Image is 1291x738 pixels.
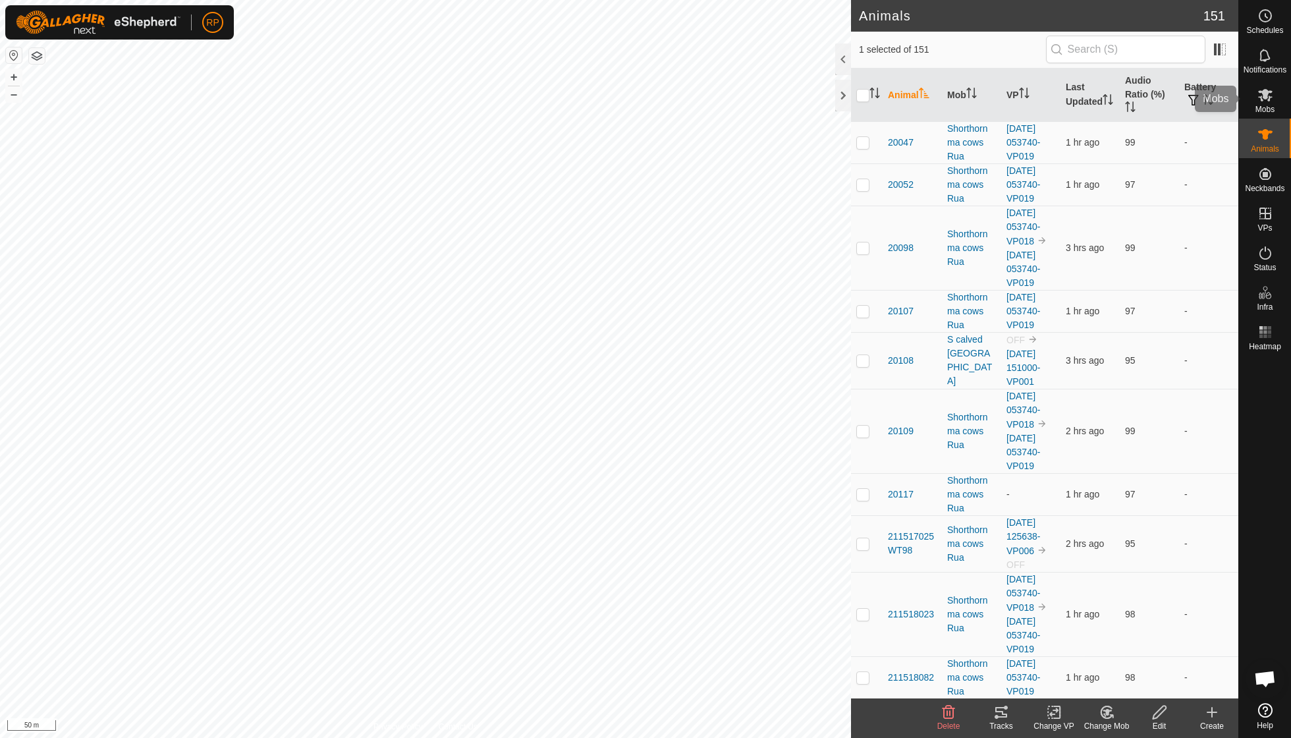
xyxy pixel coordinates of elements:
[1028,720,1080,732] div: Change VP
[947,657,996,698] div: Shorthorn ma cows Rua
[1066,306,1099,316] span: 8 Sep 2025 at 6:27 AM
[6,86,22,102] button: –
[1257,722,1273,729] span: Help
[1257,224,1272,232] span: VPs
[1203,96,1213,107] p-sorticon: Activate to sort
[888,178,914,192] span: 20052
[1125,242,1136,253] span: 99
[1125,538,1136,549] span: 95
[1019,90,1030,100] p-sorticon: Activate to sort
[975,720,1028,732] div: Tracks
[1037,418,1047,429] img: to
[1253,264,1276,271] span: Status
[1179,572,1238,656] td: -
[947,411,996,452] div: Shorthorn ma cows Rua
[1006,489,1010,499] app-display-virtual-paddock-transition: -
[373,721,423,733] a: Privacy Policy
[1037,235,1047,246] img: to
[1203,6,1225,26] span: 151
[1046,36,1205,63] input: Search (S)
[942,69,1001,122] th: Mob
[1006,658,1040,696] a: [DATE] 053740-VP019
[1186,720,1238,732] div: Create
[1006,517,1040,556] a: [DATE] 125638-VP006
[1066,179,1099,190] span: 8 Sep 2025 at 6:25 AM
[1066,242,1104,253] span: 8 Sep 2025 at 4:43 AM
[1060,69,1120,122] th: Last Updated
[947,474,996,515] div: Shorthorn ma cows Rua
[1125,672,1136,683] span: 98
[1246,659,1285,698] div: Open chat
[1245,184,1284,192] span: Neckbands
[888,136,914,150] span: 20047
[1179,515,1238,572] td: -
[947,594,996,635] div: Shorthorn ma cows Rua
[1179,332,1238,389] td: -
[1066,137,1099,148] span: 8 Sep 2025 at 6:25 AM
[937,722,960,731] span: Delete
[1125,609,1136,619] span: 98
[206,16,219,30] span: RP
[1125,306,1136,316] span: 97
[1066,355,1104,366] span: 8 Sep 2025 at 5:04 AM
[6,69,22,85] button: +
[1120,69,1179,122] th: Audio Ratio (%)
[1103,96,1113,107] p-sorticon: Activate to sort
[1133,720,1186,732] div: Edit
[1066,489,1099,499] span: 8 Sep 2025 at 6:23 AM
[1251,145,1279,153] span: Animals
[888,304,914,318] span: 20107
[1066,426,1104,436] span: 8 Sep 2025 at 6:04 AM
[1006,208,1040,246] a: [DATE] 053740-VP018
[888,530,937,557] span: 211517025WT98
[1244,66,1286,74] span: Notifications
[1125,489,1136,499] span: 97
[947,122,996,163] div: Shorthorn ma cows Rua
[1125,179,1136,190] span: 97
[1006,559,1025,570] span: OFF
[888,354,914,368] span: 20108
[888,241,914,255] span: 20098
[1179,473,1238,515] td: -
[1006,391,1040,430] a: [DATE] 053740-VP018
[16,11,180,34] img: Gallagher Logo
[1066,672,1099,683] span: 8 Sep 2025 at 6:27 AM
[1179,206,1238,290] td: -
[1179,69,1238,122] th: Battery
[439,721,478,733] a: Contact Us
[947,164,996,206] div: Shorthorn ma cows Rua
[1006,349,1040,387] a: [DATE] 151000-VP001
[1006,250,1040,288] a: [DATE] 053740-VP019
[1066,609,1099,619] span: 8 Sep 2025 at 6:25 AM
[1255,105,1275,113] span: Mobs
[1066,538,1104,549] span: 8 Sep 2025 at 6:04 AM
[947,291,996,332] div: Shorthorn ma cows Rua
[1006,616,1040,654] a: [DATE] 053740-VP019
[29,48,45,64] button: Map Layers
[859,8,1203,24] h2: Animals
[1006,292,1040,330] a: [DATE] 053740-VP019
[1037,602,1047,612] img: to
[1125,355,1136,366] span: 95
[1125,426,1136,436] span: 99
[1246,26,1283,34] span: Schedules
[1179,121,1238,163] td: -
[888,488,914,501] span: 20117
[1006,574,1040,613] a: [DATE] 053740-VP018
[1179,163,1238,206] td: -
[883,69,942,122] th: Animal
[1080,720,1133,732] div: Change Mob
[869,90,880,100] p-sorticon: Activate to sort
[1037,545,1047,555] img: to
[947,227,996,269] div: Shorthorn ma cows Rua
[1179,656,1238,698] td: -
[1179,389,1238,473] td: -
[1001,69,1060,122] th: VP
[6,47,22,63] button: Reset Map
[1006,165,1040,204] a: [DATE] 053740-VP019
[1257,303,1273,311] span: Infra
[1179,290,1238,332] td: -
[966,90,977,100] p-sorticon: Activate to sort
[1006,123,1040,161] a: [DATE] 053740-VP019
[888,608,934,621] span: 211518023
